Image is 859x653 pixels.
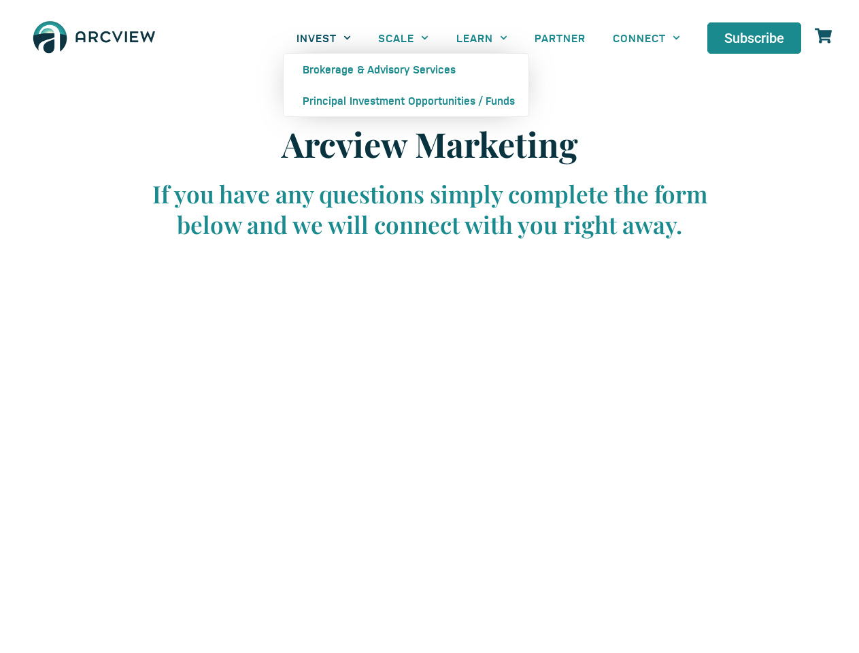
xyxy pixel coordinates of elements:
[283,53,529,117] ul: INVEST
[137,124,722,165] h2: Arcview Marketing
[137,178,722,240] div: If you have any questions simply complete the form below and we will connect with you right away.
[284,54,528,85] a: Brokerage & Advisory Services
[284,85,528,116] a: Principal Investment Opportunities / Funds
[27,14,161,63] img: The Arcview Group
[283,22,694,53] nav: Menu
[365,22,442,53] a: SCALE
[443,22,521,53] a: LEARN
[521,22,599,53] a: PARTNER
[599,22,694,53] a: CONNECT
[724,31,784,45] span: Subscribe
[283,22,365,53] a: INVEST
[707,22,801,54] a: Subscribe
